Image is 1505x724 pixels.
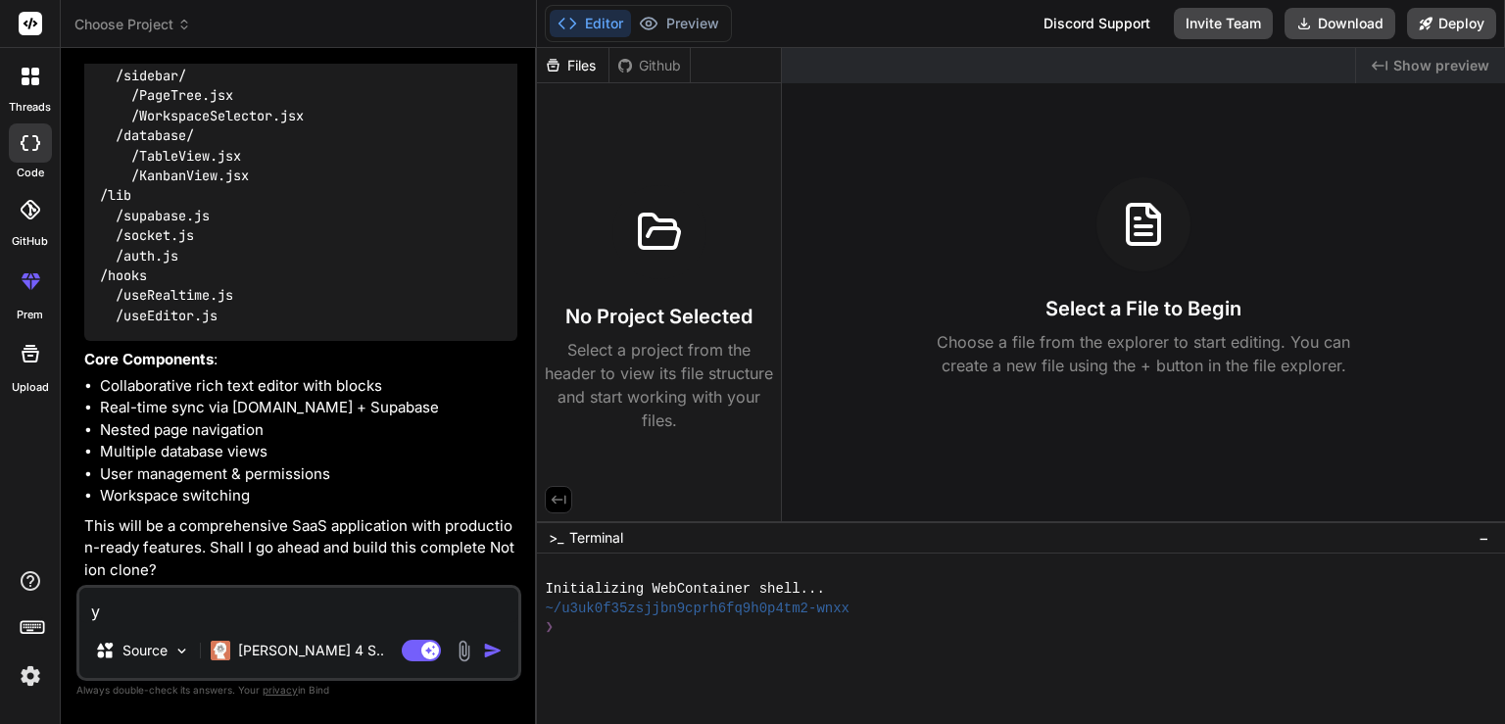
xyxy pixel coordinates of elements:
[76,681,521,700] p: Always double-check its answers. Your in Bind
[545,580,824,599] span: Initializing WebContainer shell...
[122,641,168,660] p: Source
[1479,528,1489,548] span: −
[545,338,773,432] p: Select a project from the header to view its file structure and start working with your files.
[17,307,43,323] label: prem
[565,303,752,330] h3: No Project Selected
[545,618,555,637] span: ❯
[1174,8,1273,39] button: Invite Team
[550,10,631,37] button: Editor
[100,419,517,442] li: Nested page navigation
[12,233,48,250] label: GitHub
[12,379,49,396] label: Upload
[173,643,190,659] img: Pick Models
[1285,8,1395,39] button: Download
[545,600,850,618] span: ~/u3uk0f35zsjjbn9cprh6fq9h0p4tm2-wnxx
[1045,295,1241,322] h3: Select a File to Begin
[631,10,727,37] button: Preview
[569,528,623,548] span: Terminal
[9,99,51,116] label: threads
[100,485,517,507] li: Workspace switching
[453,640,475,662] img: attachment
[100,375,517,398] li: Collaborative rich text editor with blocks
[1475,522,1493,554] button: −
[1393,56,1489,75] span: Show preview
[211,641,230,660] img: Claude 4 Sonnet
[17,165,44,181] label: code
[1407,8,1496,39] button: Deploy
[100,463,517,486] li: User management & permissions
[100,397,517,419] li: Real-time sync via [DOMAIN_NAME] + Supabase
[1032,8,1162,39] div: Discord Support
[537,56,608,75] div: Files
[84,515,517,582] p: This will be a comprehensive SaaS application with production-ready features. Shall I go ahead an...
[74,15,191,34] span: Choose Project
[238,641,384,660] p: [PERSON_NAME] 4 S..
[549,528,563,548] span: >_
[263,684,298,696] span: privacy
[100,441,517,463] li: Multiple database views
[609,56,690,75] div: Github
[84,349,517,371] p: :
[483,641,503,660] img: icon
[84,350,214,368] strong: Core Components
[14,659,47,693] img: settings
[924,330,1363,377] p: Choose a file from the explorer to start editing. You can create a new file using the + button in...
